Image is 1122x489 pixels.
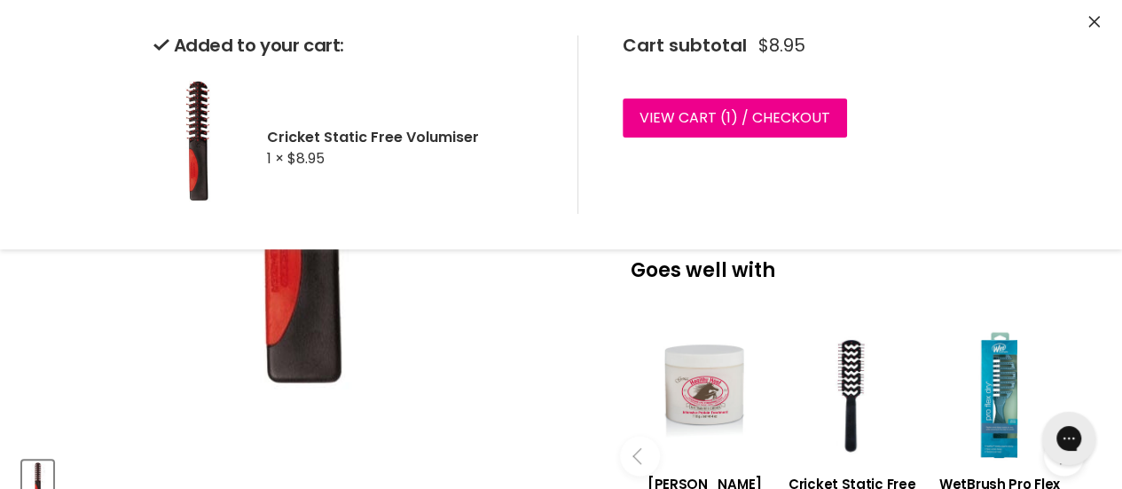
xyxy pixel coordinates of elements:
[631,232,1073,290] p: Goes well with
[1033,406,1104,471] iframe: Gorgias live chat messenger
[1088,13,1100,32] button: Close
[623,33,747,58] span: Cart subtotal
[153,35,549,56] h2: Added to your cart:
[287,148,325,169] span: $8.95
[153,81,242,214] img: Cricket Static Free Volumiser
[267,128,549,146] h2: Cricket Static Free Volumiser
[726,107,731,128] span: 1
[267,148,284,169] span: 1 ×
[758,35,805,56] span: $8.95
[623,99,847,138] a: View cart (1) / Checkout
